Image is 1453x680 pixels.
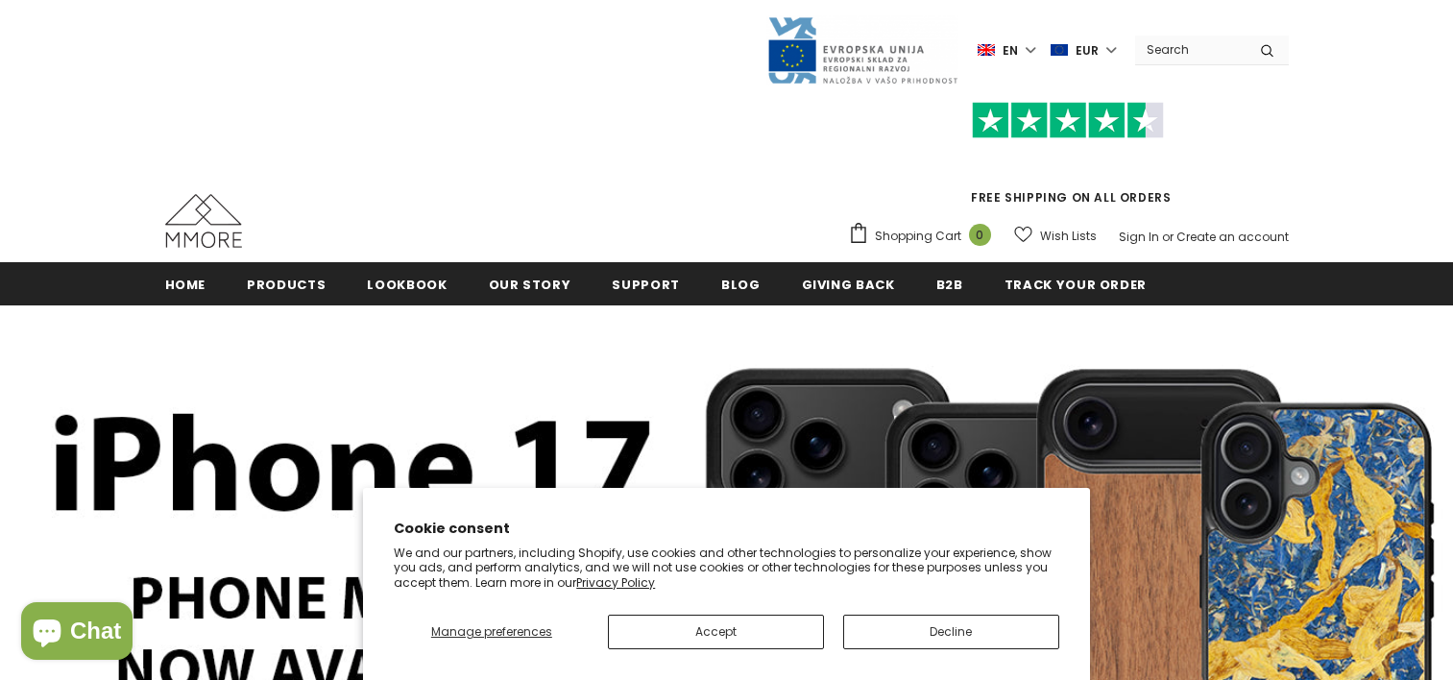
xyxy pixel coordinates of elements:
[1005,276,1147,294] span: Track your order
[848,138,1289,188] iframe: Customer reviews powered by Trustpilot
[489,262,571,305] a: Our Story
[848,110,1289,206] span: FREE SHIPPING ON ALL ORDERS
[15,602,138,665] inbox-online-store-chat: Shopify online store chat
[576,574,655,591] a: Privacy Policy
[1135,36,1246,63] input: Search Site
[367,276,447,294] span: Lookbook
[165,276,206,294] span: Home
[972,102,1164,139] img: Trust Pilot Stars
[843,615,1059,649] button: Decline
[165,194,242,248] img: MMORE Cases
[394,615,589,649] button: Manage preferences
[802,262,895,305] a: Giving back
[1040,227,1097,246] span: Wish Lists
[608,615,824,649] button: Accept
[978,42,995,59] img: i-lang-1.png
[1076,41,1099,61] span: EUR
[489,276,571,294] span: Our Story
[969,224,991,246] span: 0
[1162,229,1174,245] span: or
[766,15,958,85] img: Javni Razpis
[247,262,326,305] a: Products
[936,276,963,294] span: B2B
[431,623,552,640] span: Manage preferences
[1176,229,1289,245] a: Create an account
[165,262,206,305] a: Home
[1005,262,1147,305] a: Track your order
[848,222,1001,251] a: Shopping Cart 0
[612,262,680,305] a: support
[1014,219,1097,253] a: Wish Lists
[394,546,1059,591] p: We and our partners, including Shopify, use cookies and other technologies to personalize your ex...
[721,262,761,305] a: Blog
[612,276,680,294] span: support
[875,227,961,246] span: Shopping Cart
[936,262,963,305] a: B2B
[721,276,761,294] span: Blog
[802,276,895,294] span: Giving back
[766,41,958,58] a: Javni Razpis
[1003,41,1018,61] span: en
[247,276,326,294] span: Products
[367,262,447,305] a: Lookbook
[1119,229,1159,245] a: Sign In
[394,519,1059,539] h2: Cookie consent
